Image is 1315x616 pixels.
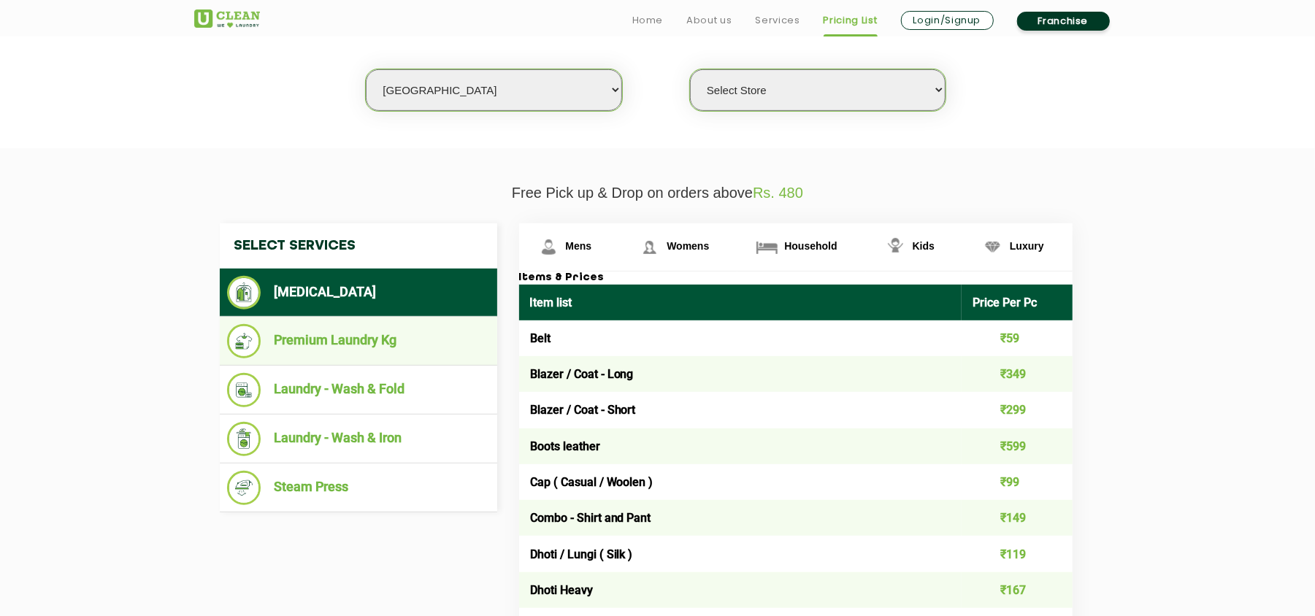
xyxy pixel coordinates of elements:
li: Premium Laundry Kg [227,324,490,358]
a: Login/Signup [901,11,994,30]
h3: Items & Prices [519,272,1073,285]
h4: Select Services [220,223,497,269]
td: Cap ( Casual / Woolen ) [519,464,962,500]
span: Household [784,240,837,252]
a: Pricing List [824,12,878,29]
a: Services [755,12,800,29]
td: Belt [519,320,962,356]
img: Kids [883,234,908,260]
td: ₹299 [962,392,1073,428]
li: Laundry - Wash & Fold [227,373,490,407]
li: Steam Press [227,471,490,505]
span: Rs. 480 [753,185,803,201]
td: Blazer / Coat - Short [519,392,962,428]
a: Franchise [1017,12,1110,31]
td: Boots leather [519,428,962,464]
td: ₹99 [962,464,1073,500]
td: Combo - Shirt and Pant [519,500,962,536]
img: Dry Cleaning [227,276,261,309]
img: Household [754,234,780,260]
a: About us [686,12,732,29]
img: Womens [637,234,662,260]
td: ₹149 [962,500,1073,536]
li: [MEDICAL_DATA] [227,276,490,309]
img: Mens [536,234,561,260]
th: Price Per Pc [962,285,1073,320]
a: Home [632,12,664,29]
img: Laundry - Wash & Fold [227,373,261,407]
span: Kids [913,240,935,252]
span: Luxury [1010,240,1044,252]
td: ₹599 [962,428,1073,464]
img: Premium Laundry Kg [227,324,261,358]
p: Free Pick up & Drop on orders above [194,185,1122,201]
img: Laundry - Wash & Iron [227,422,261,456]
td: Dhoti Heavy [519,572,962,608]
td: ₹59 [962,320,1073,356]
img: UClean Laundry and Dry Cleaning [194,9,260,28]
td: Blazer / Coat - Long [519,356,962,392]
td: ₹167 [962,572,1073,608]
td: Dhoti / Lungi ( Silk ) [519,536,962,571]
img: Luxury [980,234,1005,260]
li: Laundry - Wash & Iron [227,422,490,456]
img: Steam Press [227,471,261,505]
td: ₹349 [962,356,1073,392]
span: Womens [667,240,709,252]
span: Mens [566,240,592,252]
th: Item list [519,285,962,320]
td: ₹119 [962,536,1073,571]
